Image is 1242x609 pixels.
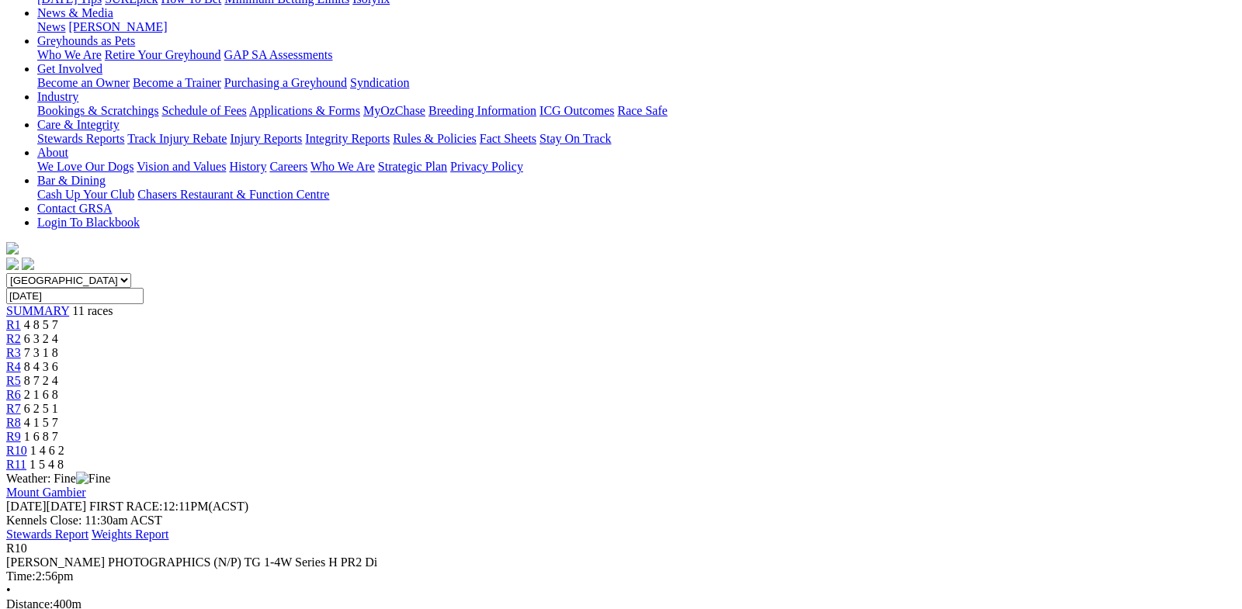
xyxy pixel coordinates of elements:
[76,472,110,486] img: Fine
[137,160,226,173] a: Vision and Values
[6,288,144,304] input: Select date
[22,258,34,270] img: twitter.svg
[6,528,88,541] a: Stewards Report
[37,160,1224,174] div: About
[450,160,523,173] a: Privacy Policy
[37,104,1224,118] div: Industry
[6,388,21,401] span: R6
[24,430,58,443] span: 1 6 8 7
[6,500,47,513] span: [DATE]
[24,360,58,373] span: 8 4 3 6
[249,104,360,117] a: Applications & Forms
[37,132,1224,146] div: Care & Integrity
[6,569,1224,583] div: 2:56pm
[6,416,21,429] a: R8
[310,160,375,173] a: Who We Are
[224,48,333,61] a: GAP SA Assessments
[24,346,58,359] span: 7 3 1 8
[6,242,19,254] img: logo-grsa-white.png
[37,34,135,47] a: Greyhounds as Pets
[6,318,21,331] a: R1
[37,76,1224,90] div: Get Involved
[378,160,447,173] a: Strategic Plan
[6,346,21,359] a: R3
[6,583,11,597] span: •
[24,388,58,401] span: 2 1 6 8
[6,486,86,499] a: Mount Gambier
[6,458,26,471] a: R11
[224,76,347,89] a: Purchasing a Greyhound
[37,62,102,75] a: Get Involved
[393,132,477,145] a: Rules & Policies
[6,430,21,443] a: R9
[305,132,390,145] a: Integrity Reports
[92,528,169,541] a: Weights Report
[428,104,536,117] a: Breeding Information
[539,132,611,145] a: Stay On Track
[37,76,130,89] a: Become an Owner
[6,402,21,415] a: R7
[72,304,113,317] span: 11 races
[6,555,1224,569] div: [PERSON_NAME] PHOTOGRAPHICS (N/P) TG 1-4W Series H PR2 Di
[89,500,162,513] span: FIRST RACE:
[6,304,69,317] a: SUMMARY
[6,374,21,387] a: R5
[161,104,246,117] a: Schedule of Fees
[37,174,106,187] a: Bar & Dining
[539,104,614,117] a: ICG Outcomes
[6,472,110,485] span: Weather: Fine
[6,360,21,373] a: R4
[37,90,78,103] a: Industry
[37,104,158,117] a: Bookings & Scratchings
[68,20,167,33] a: [PERSON_NAME]
[133,76,221,89] a: Become a Trainer
[127,132,227,145] a: Track Injury Rebate
[37,20,1224,34] div: News & Media
[137,188,329,201] a: Chasers Restaurant & Function Centre
[37,20,65,33] a: News
[24,416,58,429] span: 4 1 5 7
[37,202,112,215] a: Contact GRSA
[37,132,124,145] a: Stewards Reports
[6,500,86,513] span: [DATE]
[6,332,21,345] a: R2
[6,514,1224,528] div: Kennels Close: 11:30am ACST
[37,146,68,159] a: About
[24,374,58,387] span: 8 7 2 4
[29,458,64,471] span: 1 5 4 8
[37,48,1224,62] div: Greyhounds as Pets
[30,444,64,457] span: 1 4 6 2
[363,104,425,117] a: MyOzChase
[37,160,134,173] a: We Love Our Dogs
[617,104,667,117] a: Race Safe
[37,188,134,201] a: Cash Up Your Club
[6,258,19,270] img: facebook.svg
[24,332,58,345] span: 6 3 2 4
[6,569,36,583] span: Time:
[24,402,58,415] span: 6 2 5 1
[229,160,266,173] a: History
[89,500,248,513] span: 12:11PM(ACST)
[480,132,536,145] a: Fact Sheets
[37,48,102,61] a: Who We Are
[37,118,120,131] a: Care & Integrity
[269,160,307,173] a: Careers
[37,188,1224,202] div: Bar & Dining
[6,542,27,555] span: R10
[350,76,409,89] a: Syndication
[6,444,27,457] a: R10
[24,318,58,331] span: 4 8 5 7
[37,216,140,229] a: Login To Blackbook
[230,132,302,145] a: Injury Reports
